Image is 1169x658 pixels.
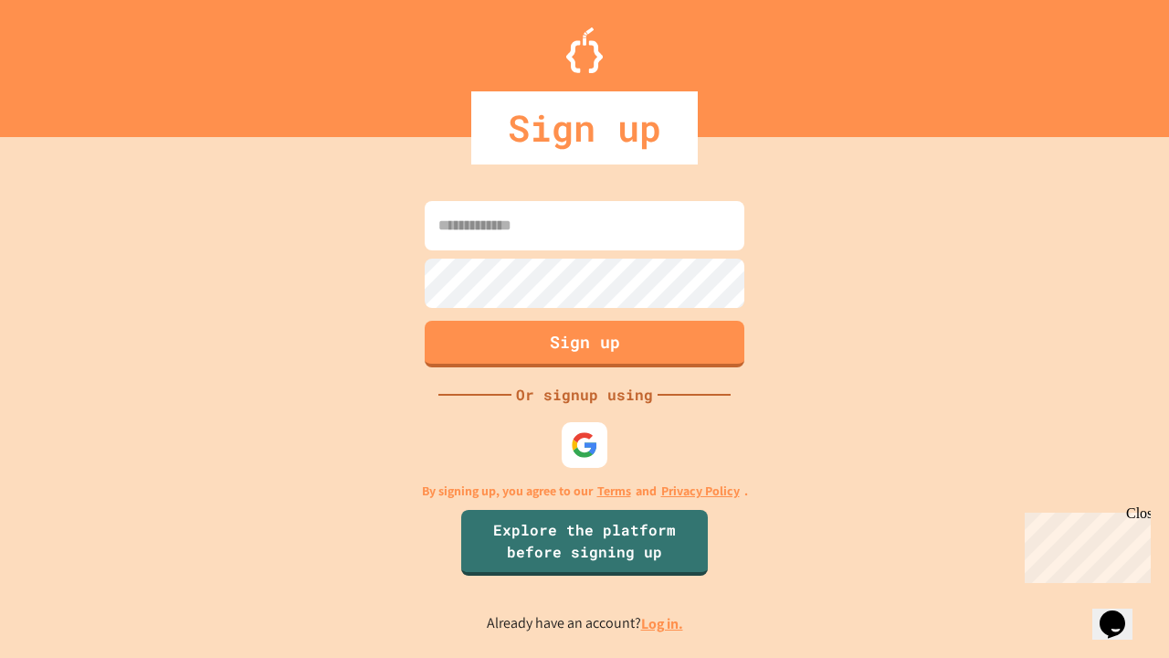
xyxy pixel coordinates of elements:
[571,431,598,459] img: google-icon.svg
[471,91,698,164] div: Sign up
[7,7,126,116] div: Chat with us now!Close
[597,482,631,501] a: Terms
[641,614,683,633] a: Log in.
[1092,585,1151,640] iframe: chat widget
[461,510,708,576] a: Explore the platform before signing up
[566,27,603,73] img: Logo.svg
[661,482,740,501] a: Privacy Policy
[425,321,744,367] button: Sign up
[422,482,748,501] p: By signing up, you agree to our and .
[487,612,683,635] p: Already have an account?
[1017,505,1151,583] iframe: chat widget
[511,384,658,406] div: Or signup using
